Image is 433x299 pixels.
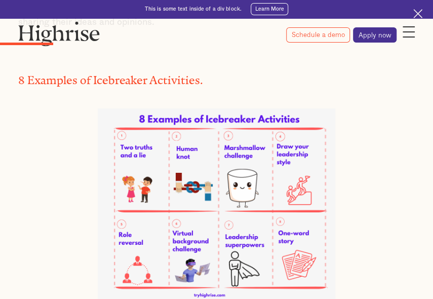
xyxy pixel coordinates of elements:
img: leadership icebreakers activites [98,108,336,299]
a: Schedule a demo [286,27,350,43]
p: ‍ [18,44,415,56]
img: Cross icon [413,9,422,18]
h2: 8 Examples of Icebreaker Activities. [18,71,415,84]
a: Learn More [251,3,289,15]
a: Apply now [353,27,397,43]
img: Highrise logo [18,21,100,46]
div: This is some text inside of a div block. [145,6,242,13]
